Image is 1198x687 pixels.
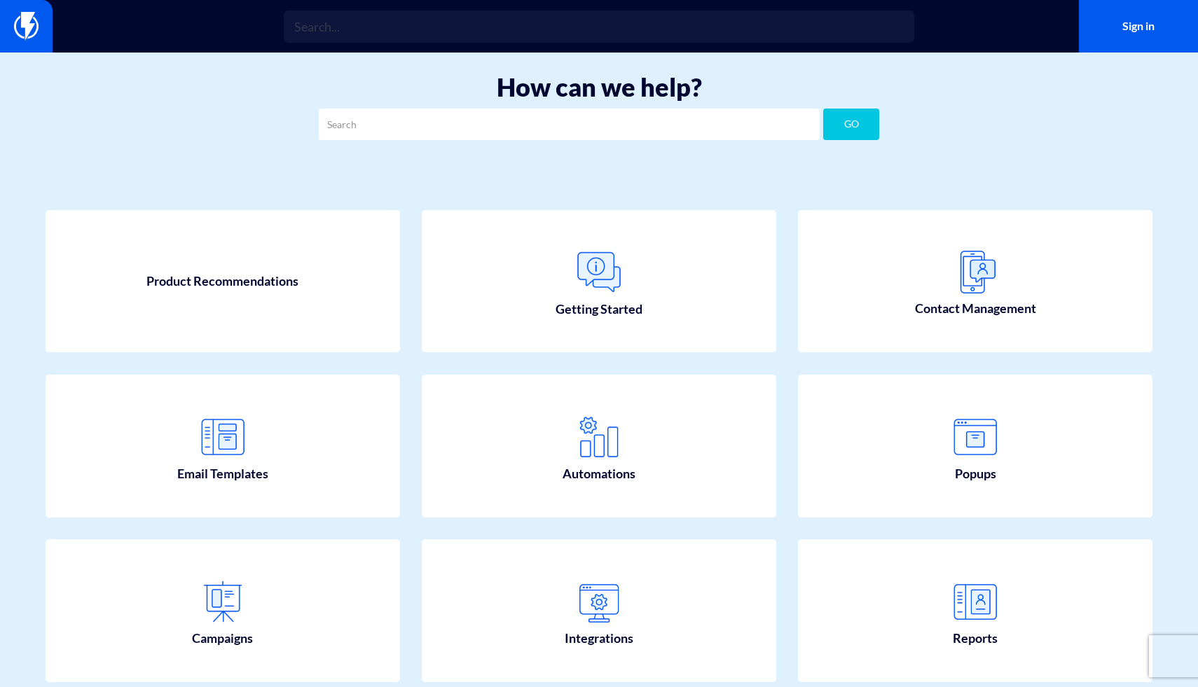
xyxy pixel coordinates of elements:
span: Product Recommendations [146,272,298,291]
a: Product Recommendations [46,210,400,353]
span: Email Templates [177,465,268,483]
span: Campaigns [192,630,253,648]
button: GO [823,109,879,140]
input: Search... [284,11,914,43]
span: Integrations [565,630,633,648]
a: Integrations [422,539,776,682]
span: Automations [563,465,635,483]
span: Popups [955,465,996,483]
a: Campaigns [46,539,400,682]
a: Email Templates [46,375,400,518]
a: Popups [798,375,1152,518]
a: Automations [422,375,776,518]
span: Getting Started [556,300,642,319]
a: Reports [798,539,1152,682]
span: Reports [953,630,998,648]
input: Search [319,109,820,140]
a: Getting Started [422,210,776,353]
span: Contact Management [915,300,1036,318]
h1: How can we help? [21,74,1177,102]
a: Contact Management [798,210,1152,353]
